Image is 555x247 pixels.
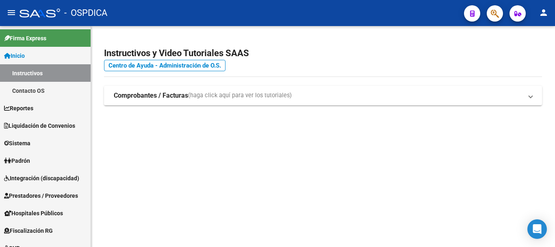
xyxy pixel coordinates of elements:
div: Open Intercom Messenger [527,219,547,239]
span: Padrón [4,156,30,165]
span: Inicio [4,51,25,60]
span: Sistema [4,139,30,148]
mat-expansion-panel-header: Comprobantes / Facturas(haga click aquí para ver los tutoriales) [104,86,542,105]
span: Liquidación de Convenios [4,121,75,130]
span: Hospitales Públicos [4,209,63,218]
span: Prestadores / Proveedores [4,191,78,200]
span: (haga click aquí para ver los tutoriales) [188,91,292,100]
mat-icon: person [539,8,548,17]
strong: Comprobantes / Facturas [114,91,188,100]
span: Reportes [4,104,33,113]
h2: Instructivos y Video Tutoriales SAAS [104,46,542,61]
a: Centro de Ayuda - Administración de O.S. [104,60,225,71]
span: Firma Express [4,34,46,43]
mat-icon: menu [7,8,16,17]
span: Integración (discapacidad) [4,174,79,183]
span: - OSPDICA [64,4,107,22]
span: Fiscalización RG [4,226,53,235]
